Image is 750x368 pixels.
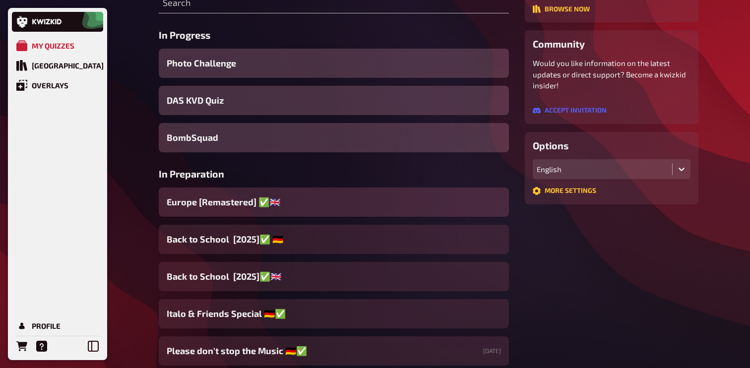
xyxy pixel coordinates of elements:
div: Overlays [32,81,68,90]
span: Back to School [2025]✅​🇬🇧​ [167,270,281,283]
span: BombSquad [167,131,218,144]
a: Back to School [2025]✅​🇬🇧​ [159,262,509,291]
button: More settings [533,187,596,195]
h3: In Preparation [159,168,509,180]
div: My Quizzes [32,41,74,50]
a: Photo Challenge [159,49,509,78]
a: Profile [12,316,103,336]
span: Europe [Remastered] ✅​🇬🇧​ [167,195,280,209]
a: Italo & Friends Special 🇩🇪✅ [159,299,509,328]
a: Overlays [12,75,103,95]
h3: Community [533,38,690,50]
span: DAS KVD Quiz [167,94,224,107]
a: DAS KVD Quiz [159,86,509,115]
small: [DATE] [483,347,501,355]
span: Photo Challenge [167,57,236,70]
button: Accept invitation [533,107,607,115]
a: Browse now [533,5,590,14]
h3: Options [533,140,690,151]
span: Italo & Friends Special 🇩🇪✅ [167,307,286,320]
a: Back to School [2025]✅ 🇩🇪 [159,225,509,254]
a: Help [32,336,52,356]
span: Please don't stop the Music 🇩🇪✅ [167,344,307,358]
a: Europe [Remastered] ✅​🇬🇧​ [159,187,509,217]
a: More settings [533,187,596,196]
a: My Quizzes [12,36,103,56]
div: [GEOGRAPHIC_DATA] [32,61,104,70]
a: Please don't stop the Music 🇩🇪✅[DATE] [159,336,509,366]
a: BombSquad [159,123,509,152]
a: Orders [12,336,32,356]
span: Back to School [2025]✅ 🇩🇪 [167,233,283,246]
div: Profile [32,321,61,330]
button: Browse now [533,5,590,13]
div: English [537,165,668,174]
a: Quiz Library [12,56,103,75]
a: Accept invitation [533,107,607,116]
p: Would you like information on the latest updates or direct support? Become a kwizkid insider! [533,58,690,91]
h3: In Progress [159,29,509,41]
